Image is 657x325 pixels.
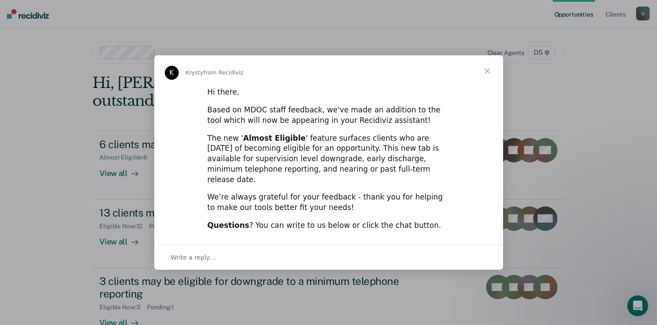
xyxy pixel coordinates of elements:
[208,221,249,230] b: Questions
[186,69,204,76] span: Krysty
[208,133,450,185] div: The new ' ' feature surfaces clients who are [DATE] of becoming eligible for an opportunity. This...
[208,220,450,231] div: ? You can write to us below or click the chat button.
[204,69,244,76] span: from Recidiviz
[171,252,216,263] span: Write a reply…
[208,87,450,98] div: Hi there,
[208,192,450,213] div: We’re always grateful for your feedback - thank you for helping to make our tools better fit your...
[243,134,306,142] b: Almost Eligible
[472,55,503,87] span: Close
[208,105,450,126] div: Based on MDOC staff feedback, we've made an addition to the tool which will now be appearing in y...
[165,66,179,80] div: Profile image for Krysty
[154,245,503,270] div: Open conversation and reply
